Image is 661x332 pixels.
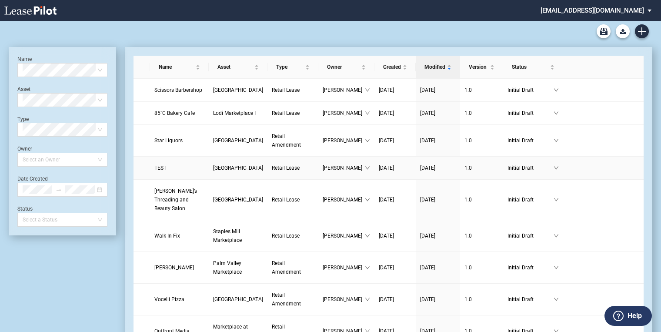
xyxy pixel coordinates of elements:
[272,165,300,171] span: Retail Lease
[154,188,197,211] span: Pinky’s Threading and Beauty Salon
[217,63,253,71] span: Asset
[327,63,360,71] span: Owner
[213,87,263,93] span: Oak Park Plaza
[213,295,263,304] a: [GEOGRAPHIC_DATA]
[365,197,370,202] span: down
[464,263,499,272] a: 1.0
[554,111,559,116] span: down
[267,56,318,79] th: Type
[379,295,411,304] a: [DATE]
[464,233,472,239] span: 1 . 0
[507,86,554,94] span: Initial Draft
[323,195,365,204] span: [PERSON_NAME]
[213,259,263,276] a: Palm Valley Marketplace
[272,292,301,307] span: Retail Amendment
[379,110,394,116] span: [DATE]
[213,228,242,243] span: Staples Mill Marketplace
[213,86,263,94] a: [GEOGRAPHIC_DATA]
[379,296,394,302] span: [DATE]
[379,164,411,172] a: [DATE]
[323,231,365,240] span: [PERSON_NAME]
[318,56,374,79] th: Owner
[272,231,314,240] a: Retail Lease
[469,63,488,71] span: Version
[17,206,33,212] label: Status
[554,297,559,302] span: down
[272,197,300,203] span: Retail Lease
[507,195,554,204] span: Initial Draft
[154,137,183,144] span: Star Liquors
[379,195,411,204] a: [DATE]
[420,109,456,117] a: [DATE]
[604,306,652,326] button: Help
[420,295,456,304] a: [DATE]
[365,165,370,171] span: down
[213,197,263,203] span: Plaza Mexico
[17,176,48,182] label: Date Created
[154,187,204,213] a: [PERSON_NAME]’s Threading and Beauty Salon
[159,63,194,71] span: Name
[507,164,554,172] span: Initial Draft
[460,56,503,79] th: Version
[17,116,29,122] label: Type
[154,136,204,145] a: Star Liquors
[272,86,314,94] a: Retail Lease
[383,63,401,71] span: Created
[464,165,472,171] span: 1 . 0
[213,296,263,302] span: Braemar Village Center
[464,265,472,271] span: 1 . 0
[554,165,559,171] span: down
[17,86,30,92] label: Asset
[17,146,32,152] label: Owner
[323,295,365,304] span: [PERSON_NAME]
[272,195,314,204] a: Retail Lease
[420,86,456,94] a: [DATE]
[379,86,411,94] a: [DATE]
[420,265,435,271] span: [DATE]
[213,165,263,171] span: Plaza Mexico
[503,56,563,79] th: Status
[464,86,499,94] a: 1.0
[420,231,456,240] a: [DATE]
[420,137,435,144] span: [DATE]
[154,86,204,94] a: Scissors Barbershop
[464,109,499,117] a: 1.0
[420,195,456,204] a: [DATE]
[507,136,554,145] span: Initial Draft
[272,259,314,276] a: Retail Amendment
[554,233,559,238] span: down
[323,263,365,272] span: [PERSON_NAME]
[379,265,394,271] span: [DATE]
[464,110,472,116] span: 1 . 0
[365,233,370,238] span: down
[213,137,263,144] span: Oak Park Plaza
[420,136,456,145] a: [DATE]
[420,263,456,272] a: [DATE]
[597,24,611,38] a: Archive
[213,195,263,204] a: [GEOGRAPHIC_DATA]
[420,296,435,302] span: [DATE]
[379,263,411,272] a: [DATE]
[276,63,304,71] span: Type
[154,109,204,117] a: 85°C Bakery Cafe
[554,197,559,202] span: down
[323,164,365,172] span: [PERSON_NAME]
[464,137,472,144] span: 1 . 0
[635,24,649,38] a: Create new document
[272,132,314,149] a: Retail Amendment
[374,56,416,79] th: Created
[507,109,554,117] span: Initial Draft
[420,197,435,203] span: [DATE]
[464,87,472,93] span: 1 . 0
[272,109,314,117] a: Retail Lease
[272,87,300,93] span: Retail Lease
[272,110,300,116] span: Retail Lease
[365,111,370,116] span: down
[213,109,263,117] a: Lodi Marketplace I
[554,265,559,270] span: down
[213,260,242,275] span: Palm Valley Marketplace
[464,231,499,240] a: 1.0
[154,231,204,240] a: Walk In Fix
[272,260,301,275] span: Retail Amendment
[464,197,472,203] span: 1 . 0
